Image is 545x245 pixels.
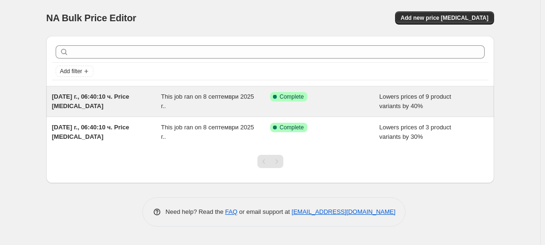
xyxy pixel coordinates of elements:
span: Need help? Read the [165,208,225,215]
button: Add filter [56,66,93,77]
span: This job ran on 8 септември 2025 г.. [161,124,254,140]
span: or email support at [238,208,292,215]
span: Add filter [60,68,82,75]
span: Lowers prices of 3 product variants by 30% [380,124,451,140]
span: This job ran on 8 септември 2025 г.. [161,93,254,110]
nav: Pagination [257,155,283,168]
span: Add new price [MEDICAL_DATA] [401,14,488,22]
span: Lowers prices of 9 product variants by 40% [380,93,451,110]
span: NA Bulk Price Editor [46,13,136,23]
button: Add new price [MEDICAL_DATA] [395,11,494,25]
span: [DATE] г., 06:40:10 ч. Price [MEDICAL_DATA] [52,124,129,140]
span: [DATE] г., 06:40:10 ч. Price [MEDICAL_DATA] [52,93,129,110]
a: [EMAIL_ADDRESS][DOMAIN_NAME] [292,208,396,215]
span: Complete [280,93,304,101]
a: FAQ [225,208,238,215]
span: Complete [280,124,304,131]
